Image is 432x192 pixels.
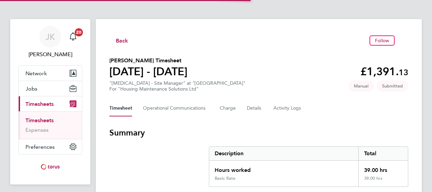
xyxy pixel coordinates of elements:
h1: [DATE] - [DATE] [109,65,187,78]
span: This timesheet is Submitted. [377,80,408,92]
div: Hours worked [209,161,358,176]
span: James Kelly [18,50,82,59]
span: Follow [375,37,389,44]
a: Expenses [25,127,49,133]
div: Timesheets [19,111,82,139]
button: Operational Communications [143,100,209,116]
button: Details [247,100,263,116]
div: Summary [209,146,408,187]
h2: [PERSON_NAME] Timesheet [109,57,187,65]
button: Timesheets Menu [397,39,408,42]
a: 20 [66,26,80,48]
nav: Main navigation [10,19,90,185]
button: Back [109,36,128,45]
span: Jobs [25,85,37,92]
button: Activity Logs [273,100,302,116]
span: Preferences [25,144,55,150]
span: 20 [75,28,83,36]
div: Basic Rate [215,176,235,181]
span: Back [116,37,128,45]
span: Network [25,70,47,77]
span: 13 [399,67,408,77]
div: Total [358,147,408,160]
button: Charge [220,100,236,116]
div: For "Housing Maintenance Solutions Ltd" [109,86,246,92]
img: torus-logo-retina.png [38,161,62,172]
app-decimal: £1,391. [360,65,408,78]
span: Timesheets [25,101,54,107]
div: Description [209,147,358,160]
a: Timesheets [25,117,54,124]
span: JK [46,32,55,41]
div: 39.00 hrs [358,161,408,176]
a: Go to home page [18,161,82,172]
button: Jobs [19,81,82,96]
button: Network [19,66,82,81]
button: Timesheet [109,100,132,116]
button: Follow [370,35,395,46]
div: 39.00 hrs [358,176,408,187]
a: JK[PERSON_NAME] [18,26,82,59]
button: Preferences [19,139,82,154]
h3: Summary [109,127,408,138]
div: "[MEDICAL_DATA] - Site Manager" at "[GEOGRAPHIC_DATA]" [109,80,246,92]
button: Timesheets [19,96,82,111]
span: This timesheet was manually created. [348,80,374,92]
